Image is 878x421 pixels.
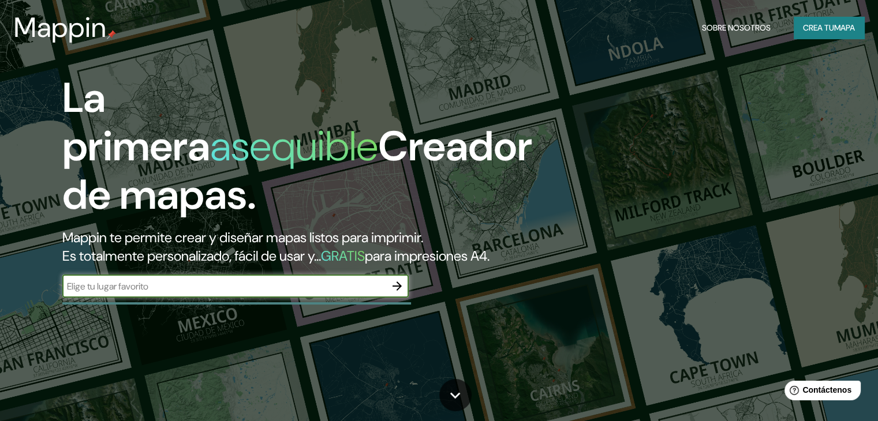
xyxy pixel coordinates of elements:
font: Crea tu [803,22,834,33]
font: La primera [62,71,210,173]
font: Sobre nosotros [702,22,771,33]
font: GRATIS [321,247,365,265]
font: Es totalmente personalizado, fácil de usar y... [62,247,321,265]
button: Crea tumapa [794,17,864,39]
img: pin de mapeo [107,30,116,39]
font: Mappin [14,9,107,46]
iframe: Lanzador de widgets de ayuda [775,376,865,408]
font: Mappin te permite crear y diseñar mapas listos para imprimir. [62,228,423,246]
font: mapa [834,22,855,33]
button: Sobre nosotros [697,17,775,39]
font: Creador de mapas. [62,119,532,221]
input: Elige tu lugar favorito [62,280,386,293]
font: asequible [210,119,378,173]
font: para impresiones A4. [365,247,490,265]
